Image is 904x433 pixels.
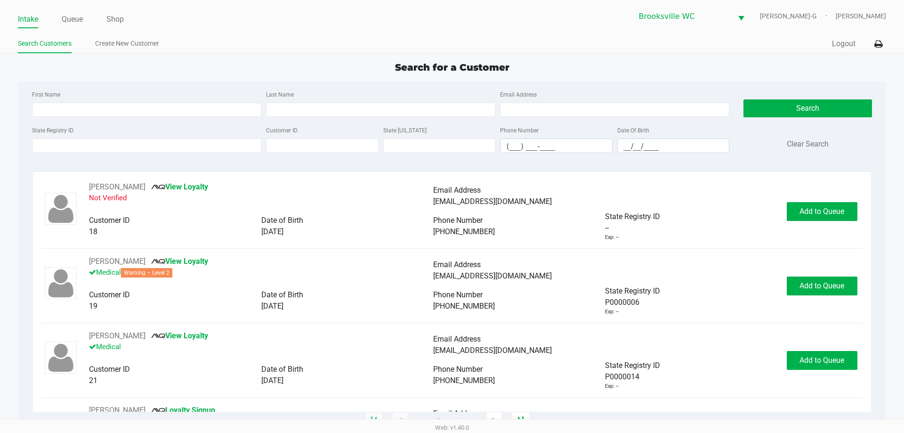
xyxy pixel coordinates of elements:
span: State Registry ID [605,212,660,221]
span: Customer ID [89,365,130,374]
a: View Loyalty [151,257,208,266]
button: Add to Queue [787,202,857,221]
app-submit-button: Move to first page [365,412,383,431]
span: [PHONE_NUMBER] [433,227,495,236]
span: State Registry ID [605,361,660,370]
span: Web: v1.40.0 [435,424,469,431]
span: [PHONE_NUMBER] [433,376,495,385]
kendo-maskedtextbox: Format: MM/DD/YYYY [617,139,730,153]
a: Shop [106,13,124,26]
button: See customer info [89,181,145,193]
p: Medical [89,342,433,352]
app-submit-button: Next [486,412,502,431]
div: Exp: -- [605,308,619,316]
p: Not Verified [89,193,433,204]
app-submit-button: Move to last page [512,412,530,431]
span: Phone Number [433,216,483,225]
span: Add to Queue [799,281,844,290]
button: Search [743,99,872,117]
label: Last Name [266,90,294,99]
span: [DATE] [261,302,283,310]
app-submit-button: Previous [392,412,408,431]
label: State [US_STATE] [383,126,427,135]
label: First Name [32,90,60,99]
a: View Loyalty [151,331,208,340]
span: [EMAIL_ADDRESS][DOMAIN_NAME] [433,346,552,355]
span: Search for a Customer [395,62,509,73]
span: P0000006 [605,297,639,308]
span: Phone Number [433,365,483,374]
span: Email Address [433,409,481,418]
span: P0000014 [605,371,639,383]
span: [EMAIL_ADDRESS][DOMAIN_NAME] [433,271,552,280]
span: Email Address [433,260,481,269]
label: Phone Number [500,126,539,135]
label: State Registry ID [32,126,73,135]
button: Select [732,5,750,27]
span: [EMAIL_ADDRESS][DOMAIN_NAME] [433,197,552,206]
span: Customer ID [89,290,130,299]
p: Medical [89,267,433,278]
span: [DATE] [261,376,283,385]
span: 21 [89,376,97,385]
span: Customer ID [89,216,130,225]
span: -- [605,222,609,234]
span: Email Address [433,186,481,195]
span: Brooksville WC [639,11,726,22]
label: Customer ID [266,126,298,135]
a: Intake [18,13,38,26]
a: View Loyalty [151,182,208,191]
input: Format: MM/DD/YYYY [618,139,729,154]
span: Date of Birth [261,290,303,299]
button: Clear Search [787,139,829,150]
button: See customer info [89,405,145,416]
label: Email Address [500,90,537,99]
button: Add to Queue [787,351,857,370]
a: Loyalty Signup [151,406,215,415]
span: Phone Number [433,290,483,299]
span: Add to Queue [799,207,844,216]
label: Date Of Birth [617,126,649,135]
div: Exp: -- [605,234,619,242]
kendo-maskedtextbox: Format: (999) 999-9999 [500,139,613,153]
span: [PERSON_NAME]-G [760,11,836,21]
a: Queue [62,13,83,26]
span: 18 [89,227,97,236]
button: Logout [832,38,856,49]
span: Date of Birth [261,216,303,225]
span: State Registry ID [605,286,660,295]
span: Warning – Level 2 [121,268,172,278]
button: See customer info [89,330,145,342]
button: See customer info [89,256,145,267]
span: 19 [89,302,97,310]
span: Add to Queue [799,356,844,365]
a: Search Customers [18,38,72,49]
span: [PERSON_NAME] [836,11,886,21]
span: [DATE] [261,227,283,236]
div: Exp: -- [605,383,619,391]
button: Add to Queue [787,277,857,295]
span: 1 - 20 of 900664 items [418,417,477,426]
span: Email Address [433,335,481,343]
span: Date of Birth [261,365,303,374]
span: [PHONE_NUMBER] [433,302,495,310]
input: Format: (999) 999-9999 [500,139,612,154]
a: Create New Customer [95,38,159,49]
